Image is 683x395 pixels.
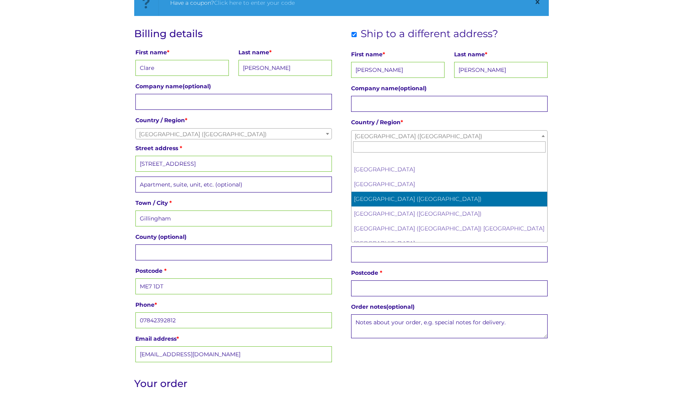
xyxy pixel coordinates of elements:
[135,265,332,276] label: Postcode
[351,32,357,37] input: Ship to a different address?
[401,119,403,126] abbr: required
[167,49,169,56] abbr: required
[454,49,548,60] label: Last name
[180,145,182,152] abbr: required
[269,49,272,56] abbr: required
[134,28,334,40] h3: Billing details
[351,131,548,142] span: United Kingdom (UK)
[135,81,332,92] label: Company name
[351,130,548,141] span: United Kingdom (UK)
[135,231,332,242] label: County
[135,115,332,126] label: Country / Region
[386,303,415,310] span: (optional)
[177,335,179,342] abbr: required
[134,378,549,389] h3: Your order
[238,47,332,58] label: Last name
[135,47,229,58] label: First name
[135,128,332,139] span: United Kingdom (UK)
[485,51,487,58] abbr: required
[183,83,211,90] span: (optional)
[351,236,548,251] li: [GEOGRAPHIC_DATA]
[351,177,548,192] li: [GEOGRAPHIC_DATA]
[351,117,548,128] label: Country / Region
[185,117,187,124] abbr: required
[351,221,548,236] li: [GEOGRAPHIC_DATA] ([GEOGRAPHIC_DATA]) [GEOGRAPHIC_DATA]
[135,156,332,172] input: House number and street name
[135,197,332,208] label: Town / City
[351,49,445,60] label: First name
[135,177,332,193] input: Apartment, suite, unit, etc. (optional)
[135,143,332,154] label: Street address
[158,233,187,240] span: (optional)
[136,129,332,140] span: United Kingdom (UK)
[398,85,427,92] span: (optional)
[351,162,548,177] li: [GEOGRAPHIC_DATA]
[380,269,382,276] abbr: required
[351,83,548,94] label: Company name
[361,28,498,40] span: Ship to a different address?
[351,192,548,206] li: [GEOGRAPHIC_DATA] ([GEOGRAPHIC_DATA])
[135,299,332,310] label: Phone
[351,301,548,312] label: Order notes
[169,199,172,206] abbr: required
[383,51,385,58] abbr: required
[135,333,332,344] label: Email address
[351,267,548,278] label: Postcode
[164,267,167,274] abbr: required
[155,301,157,308] abbr: required
[351,206,548,221] li: [GEOGRAPHIC_DATA] ([GEOGRAPHIC_DATA])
